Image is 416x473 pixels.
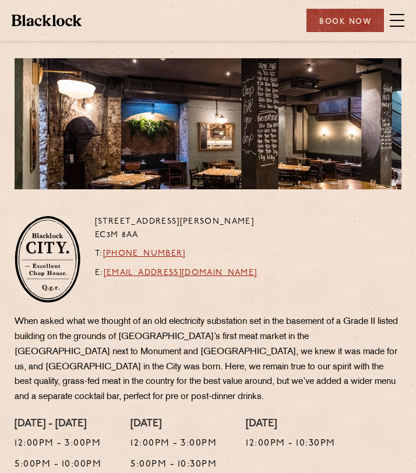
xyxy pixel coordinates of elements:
div: Book Now [306,9,384,32]
p: E: [95,267,258,280]
p: [STREET_ADDRESS][PERSON_NAME] EC3M 8AA [95,216,258,242]
p: 12:00pm - 3:00pm [131,436,217,451]
p: 12:00pm - 10:30pm [246,436,336,451]
p: 5:00pm - 10:30pm [131,457,217,472]
h4: [DATE] [131,418,217,431]
p: 5:00pm - 10:00pm [15,457,101,472]
p: T: [95,248,258,261]
h4: [DATE] - [DATE] [15,418,101,431]
h4: [DATE] [246,418,336,431]
a: [PHONE_NUMBER] [103,249,186,258]
img: BL_Textured_Logo-footer-cropped.svg [12,15,82,26]
p: When asked what we thought of an old electricity substation set in the basement of a Grade II lis... [15,315,401,405]
p: 12:00pm - 3:00pm [15,436,101,451]
img: City-stamp-default.svg [15,216,80,303]
a: [EMAIL_ADDRESS][DOMAIN_NAME] [104,269,258,277]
